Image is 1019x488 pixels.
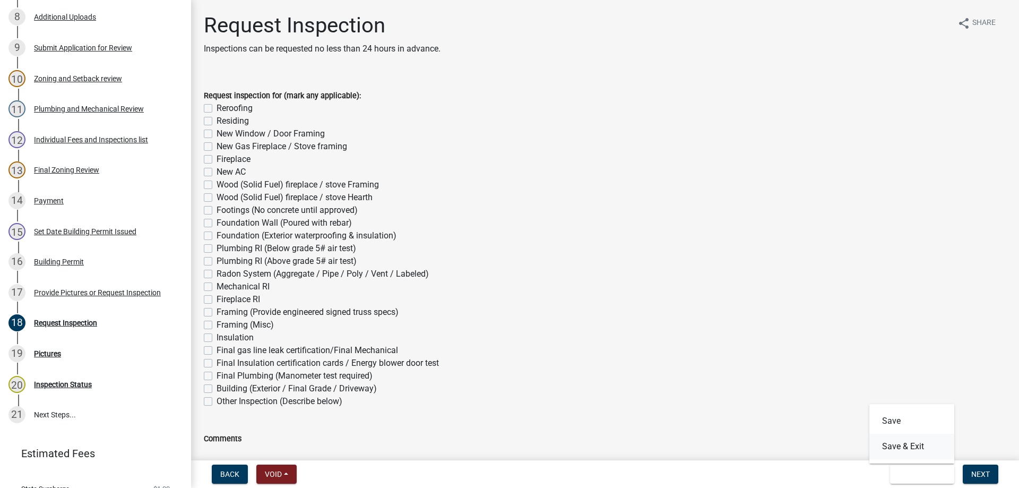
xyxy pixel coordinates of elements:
[8,39,25,56] div: 9
[34,13,96,21] div: Additional Uploads
[217,357,439,370] label: Final Insulation certification cards / Energy blower door test
[8,223,25,240] div: 15
[869,404,954,464] div: Save & Exit
[204,13,441,38] h1: Request Inspection
[869,434,954,459] button: Save & Exit
[957,17,970,30] i: share
[34,228,136,235] div: Set Date Building Permit Issued
[8,284,25,301] div: 17
[34,136,148,143] div: Individual Fees and Inspections list
[34,258,84,266] div: Building Permit
[8,376,25,393] div: 20
[217,382,377,395] label: Building (Exterior / Final Grade / Driveway)
[217,140,347,153] label: New Gas Fireplace / Stove framing
[217,370,373,382] label: Final Plumbing (Manometer test required)
[8,131,25,148] div: 12
[217,204,358,217] label: Footings (No concrete until approved)
[8,100,25,117] div: 11
[8,192,25,209] div: 14
[8,253,25,270] div: 16
[217,255,357,268] label: Plumbing RI (Above grade 5# air test)
[204,42,441,55] p: Inspections can be requested no less than 24 hours in advance.
[217,280,270,293] label: Mechanical RI
[217,217,352,229] label: Foundation Wall (Poured with rebar)
[34,381,92,388] div: Inspection Status
[34,105,144,113] div: Plumbing and Mechanical Review
[899,470,939,478] span: Save & Exit
[34,166,99,174] div: Final Zoning Review
[890,465,954,484] button: Save & Exit
[217,242,356,255] label: Plumbing RI (Below grade 5# air test)
[217,191,373,204] label: Wood (Solid Fuel) fireplace / stove Hearth
[8,406,25,423] div: 21
[949,13,1004,33] button: shareShare
[265,470,282,478] span: Void
[204,92,361,100] label: Request inspection for (mark any applicable):
[34,350,61,357] div: Pictures
[34,44,132,52] div: Submit Application for Review
[217,115,249,127] label: Residing
[972,17,996,30] span: Share
[217,178,379,191] label: Wood (Solid Fuel) fireplace / stove Framing
[217,268,429,280] label: Radon System (Aggregate / Pipe / Poly / Vent / Labeled)
[971,470,990,478] span: Next
[217,166,246,178] label: New AC
[8,161,25,178] div: 13
[8,8,25,25] div: 8
[217,319,274,331] label: Framing (Misc)
[217,153,251,166] label: Fireplace
[217,331,254,344] label: Insulation
[220,470,239,478] span: Back
[217,229,396,242] label: Foundation (Exterior waterproofing & insulation)
[8,345,25,362] div: 19
[869,408,954,434] button: Save
[204,435,241,443] label: Comments
[34,289,161,296] div: Provide Pictures or Request Inspection
[8,70,25,87] div: 10
[217,344,398,357] label: Final gas line leak certification/Final Mechanical
[217,395,342,408] label: Other Inspection (Describe below)
[217,306,399,319] label: Framing (Provide engineered signed truss specs)
[34,197,64,204] div: Payment
[217,127,325,140] label: New Window / Door Framing
[217,293,260,306] label: Fireplace RI
[34,75,122,82] div: Zoning and Setback review
[212,465,248,484] button: Back
[963,465,998,484] button: Next
[256,465,297,484] button: Void
[34,319,97,327] div: Request Inspection
[8,443,174,464] a: Estimated Fees
[8,314,25,331] div: 18
[217,102,253,115] label: Reroofing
